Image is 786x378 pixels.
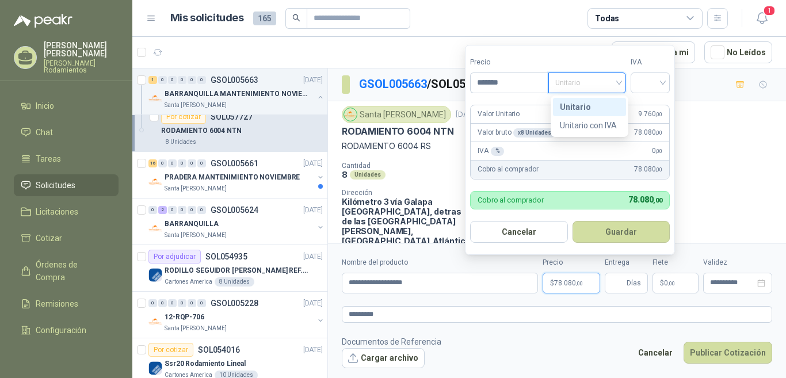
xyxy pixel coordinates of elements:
[342,257,538,268] label: Nombre del producto
[543,257,600,268] label: Precio
[342,335,441,348] p: Documentos de Referencia
[165,89,308,100] p: BARRANQUILLA MANTENIMIENTO NOVIEMBRE
[188,159,196,167] div: 0
[165,172,300,183] p: PRADERA MANTENIMIENTO NOVIEMBRE
[605,257,648,268] label: Entrega
[632,342,679,364] button: Cancelar
[36,179,75,192] span: Solicitudes
[595,12,619,25] div: Todas
[44,41,119,58] p: [PERSON_NAME] [PERSON_NAME]
[158,159,167,167] div: 0
[211,76,258,84] p: GSOL005663
[14,346,119,368] a: Manuales y ayuda
[148,73,325,110] a: 1 0 0 0 0 0 GSOL005663[DATE] Company LogoBARRANQUILLA MANTENIMIENTO NOVIEMBRESanta [PERSON_NAME]
[211,113,253,121] p: SOL057727
[655,111,662,117] span: ,00
[342,162,493,170] p: Cantidad
[36,205,78,218] span: Licitaciones
[197,299,206,307] div: 0
[165,358,246,369] p: Ssr20 Rodamiento Lineal
[148,76,157,84] div: 1
[211,206,258,214] p: GSOL005624
[14,254,119,288] a: Órdenes de Compra
[560,101,619,113] div: Unitario
[704,41,772,63] button: No Leídos
[660,280,664,287] span: $
[165,312,204,323] p: 12-RQP-706
[211,299,258,307] p: GSOL005228
[655,148,662,154] span: ,00
[478,146,504,156] p: IVA
[158,76,167,84] div: 0
[158,206,167,214] div: 2
[303,251,323,262] p: [DATE]
[684,342,772,364] button: Publicar Cotización
[158,299,167,307] div: 0
[342,106,451,123] div: Santa [PERSON_NAME]
[359,75,492,93] p: / SOL057727
[148,343,193,357] div: Por cotizar
[303,298,323,309] p: [DATE]
[148,315,162,329] img: Company Logo
[148,203,325,240] a: 0 2 0 0 0 0 GSOL005624[DATE] Company LogoBARRANQUILLASanta [PERSON_NAME]
[653,257,699,268] label: Flete
[168,159,177,167] div: 0
[359,77,427,91] a: GSOL005663
[148,250,201,264] div: Por adjudicar
[168,206,177,214] div: 0
[652,146,662,156] span: 0
[148,91,162,105] img: Company Logo
[36,152,61,165] span: Tareas
[513,128,556,138] div: x 8 Unidades
[188,299,196,307] div: 0
[342,197,470,246] p: Kilómetro 3 vía Galapa [GEOGRAPHIC_DATA], detras de las [GEOGRAPHIC_DATA][PERSON_NAME], [GEOGRAPH...
[168,76,177,84] div: 0
[303,158,323,169] p: [DATE]
[205,253,247,261] p: SOL054935
[132,105,327,152] a: Por cotizarSOL057727RODAMIENTO 6004 NTN8 Unidades
[165,265,308,276] p: RODILLO SEGUIDOR [PERSON_NAME] REF. NATV-17-PPA [PERSON_NAME]
[655,166,662,173] span: ,00
[211,159,258,167] p: GSOL005661
[14,148,119,170] a: Tareas
[148,296,325,333] a: 0 0 0 0 0 0 GSOL005228[DATE] Company Logo12-RQP-706Santa [PERSON_NAME]
[763,5,776,16] span: 1
[478,164,538,175] p: Cobro al comprador
[148,159,157,167] div: 16
[168,299,177,307] div: 0
[342,189,470,197] p: Dirección
[342,125,454,138] p: RODAMIENTO 6004 NTN
[14,227,119,249] a: Cotizar
[555,74,619,91] span: Unitario
[197,206,206,214] div: 0
[14,174,119,196] a: Solicitudes
[634,127,662,138] span: 78.080
[456,109,479,120] p: [DATE]
[148,361,162,375] img: Company Logo
[148,299,157,307] div: 0
[560,119,619,132] div: Unitario con IVA
[631,57,670,68] label: IVA
[14,121,119,143] a: Chat
[553,116,626,135] div: Unitario con IVA
[554,280,583,287] span: 78.080
[536,43,602,62] div: 1 - 50 de 87
[653,273,699,293] p: $ 0,00
[573,221,670,243] button: Guardar
[634,164,662,175] span: 78.080
[14,14,73,28] img: Logo peakr
[470,57,548,68] label: Precio
[751,8,772,29] button: 1
[215,277,254,287] div: 8 Unidades
[132,245,327,292] a: Por adjudicarSOL054935[DATE] Company LogoRODILLO SEGUIDOR [PERSON_NAME] REF. NATV-17-PPA [PERSON_...
[148,175,162,189] img: Company Logo
[198,346,240,354] p: SOL054016
[178,206,186,214] div: 0
[165,184,227,193] p: Santa [PERSON_NAME]
[638,109,662,120] span: 9.760
[36,100,54,112] span: Inicio
[612,41,695,63] button: Asignado a mi
[543,273,600,293] p: $78.080,00
[148,156,325,193] a: 16 0 0 0 0 0 GSOL005661[DATE] Company LogoPRADERA MANTENIMIENTO NOVIEMBRESanta [PERSON_NAME]
[703,257,772,268] label: Validez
